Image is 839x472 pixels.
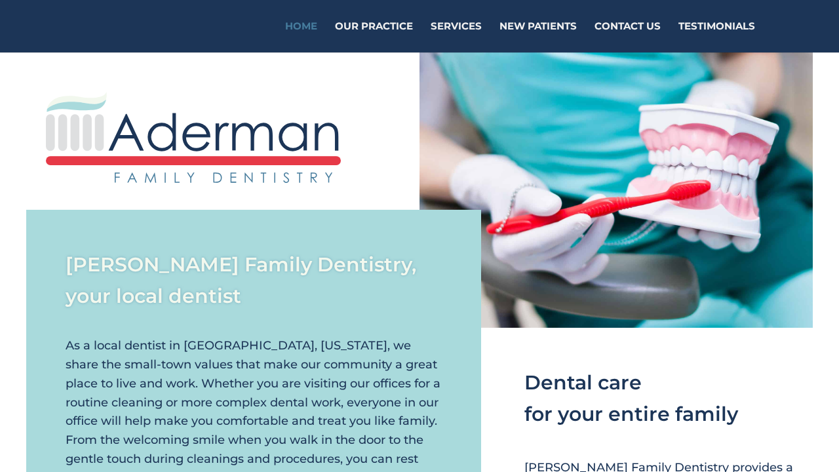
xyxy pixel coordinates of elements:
a: Home [285,22,317,52]
h2: Dental care for your entire family [524,367,813,437]
a: Testimonials [678,22,755,52]
h2: [PERSON_NAME] Family Dentistry, your local dentist [66,249,442,319]
a: Contact Us [595,22,661,52]
img: aderman-logo-full-color-on-transparent-vector [46,92,341,183]
a: New Patients [499,22,577,52]
a: Our Practice [335,22,413,52]
a: Services [431,22,482,52]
